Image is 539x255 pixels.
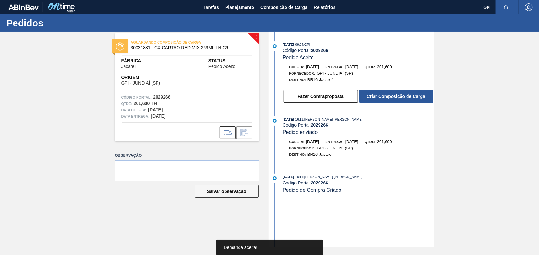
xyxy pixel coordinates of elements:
[131,39,220,45] span: AGUARDANDO COMPOSIÇÃO DE CARGA
[6,19,119,27] h1: Pedidos
[151,114,166,119] strong: [DATE]
[306,139,319,144] span: [DATE]
[273,176,277,180] img: atual
[311,180,328,185] strong: 2029266
[294,118,303,121] span: - 16:11
[220,126,236,139] div: Ir para Composição de Carga
[283,43,294,46] span: [DATE]
[326,65,344,69] span: Entrega:
[121,64,136,69] span: Jacareí
[121,107,147,113] span: Data coleta:
[121,113,150,120] span: Data entrega:
[365,65,375,69] span: Qtde:
[289,153,306,156] span: Destino:
[525,3,533,11] img: Logout
[121,58,156,64] span: Fábrica
[303,117,363,121] span: : [PERSON_NAME] [PERSON_NAME]
[289,140,305,144] span: Coleta:
[195,185,259,198] button: Salvar observação
[326,140,344,144] span: Entrega:
[283,122,434,127] div: Código Portal:
[294,43,303,46] span: - 09:04
[284,90,358,103] button: Fazer Contraproposta
[307,152,333,157] span: BR16-Jacareí
[208,58,253,64] span: Status
[345,139,358,144] span: [DATE]
[307,77,333,82] span: BR16-Jacareí
[131,45,246,50] span: 30031881 - CX CARTAO RED MIX 269ML LN C6
[311,122,328,127] strong: 2029266
[377,139,392,144] span: 201,600
[306,65,319,69] span: [DATE]
[115,151,259,160] label: Observação
[289,65,305,69] span: Coleta:
[289,72,315,75] span: Fornecedor:
[283,175,294,179] span: [DATE]
[283,117,294,121] span: [DATE]
[224,245,258,250] span: Demanda aceita!
[314,3,335,11] span: Relatórios
[496,3,516,12] button: Notificações
[317,71,353,76] span: GPI - JUNDIAÍ (SP)
[121,81,160,86] span: GPI - JUNDIAÍ (SP)
[289,78,306,82] span: Destino:
[377,65,392,69] span: 201,600
[121,74,179,81] span: Origem
[153,94,171,100] strong: 2029266
[8,4,39,10] img: TNhmsLtSVTkK8tSr43FrP2fwEKptu5GPRR3wAAAABJRU5ErkJggg==
[260,3,307,11] span: Composição de Carga
[283,180,434,185] div: Código Portal:
[225,3,254,11] span: Planejamento
[283,48,434,53] div: Código Portal:
[134,101,157,106] strong: 201,600 TH
[121,94,152,100] span: Código Portal:
[283,187,341,193] span: Pedido de Compra Criado
[303,43,310,46] span: : GPI
[273,119,277,123] img: atual
[273,44,277,48] img: atual
[345,65,358,69] span: [DATE]
[303,175,363,179] span: : [PERSON_NAME] [PERSON_NAME]
[289,146,315,150] span: Fornecedor:
[283,55,314,60] span: Pedido Aceito
[203,3,219,11] span: Tarefas
[121,100,132,107] span: Qtde :
[311,48,328,53] strong: 2029266
[116,42,124,51] img: status
[359,90,433,103] button: Criar Composição de Carga
[208,64,236,69] span: Pedido Aceito
[294,175,303,179] span: - 16:11
[148,107,163,112] strong: [DATE]
[365,140,375,144] span: Qtde:
[283,129,318,135] span: Pedido enviado
[236,126,252,139] div: Informar alteração no pedido
[317,146,353,150] span: GPI - JUNDIAÍ (SP)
